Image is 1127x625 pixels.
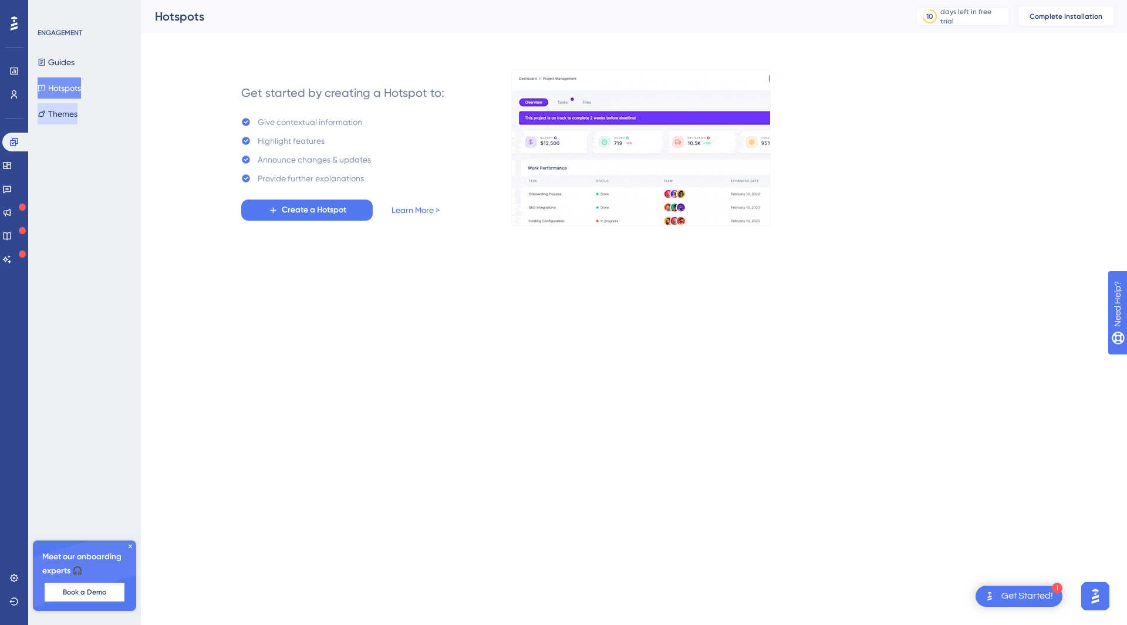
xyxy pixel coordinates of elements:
[241,85,444,101] div: Get started by creating a Hotspot to:
[155,8,886,25] div: Hotspots
[1078,579,1113,614] iframe: UserGuiding AI Assistant Launcher
[392,203,440,217] a: Learn More >
[926,12,933,21] div: 10
[511,70,771,226] img: a956fa7fe1407719453ceabf94e6a685.gif
[28,3,73,17] span: Need Help?
[241,200,373,221] button: Create a Hotspot
[258,171,364,185] div: Provide further explanations
[42,550,127,578] span: Meet our onboarding experts 🎧
[976,586,1062,607] div: Open Get Started! checklist, remaining modules: 1
[38,77,81,99] button: Hotspots
[940,7,1005,26] div: days left in free trial
[38,103,77,124] button: Themes
[1001,590,1053,603] div: Get Started!
[38,28,82,38] div: ENGAGEMENT
[63,587,106,597] span: Book a Demo
[258,134,325,148] div: Highlight features
[1052,583,1062,593] div: 1
[1019,7,1113,26] button: Complete Installation
[258,153,371,167] div: Announce changes & updates
[983,589,997,603] img: launcher-image-alternative-text
[1030,12,1102,21] span: Complete Installation
[38,52,75,73] button: Guides
[45,583,124,602] button: Book a Demo
[282,203,346,217] span: Create a Hotspot
[258,115,362,129] div: Give contextual information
